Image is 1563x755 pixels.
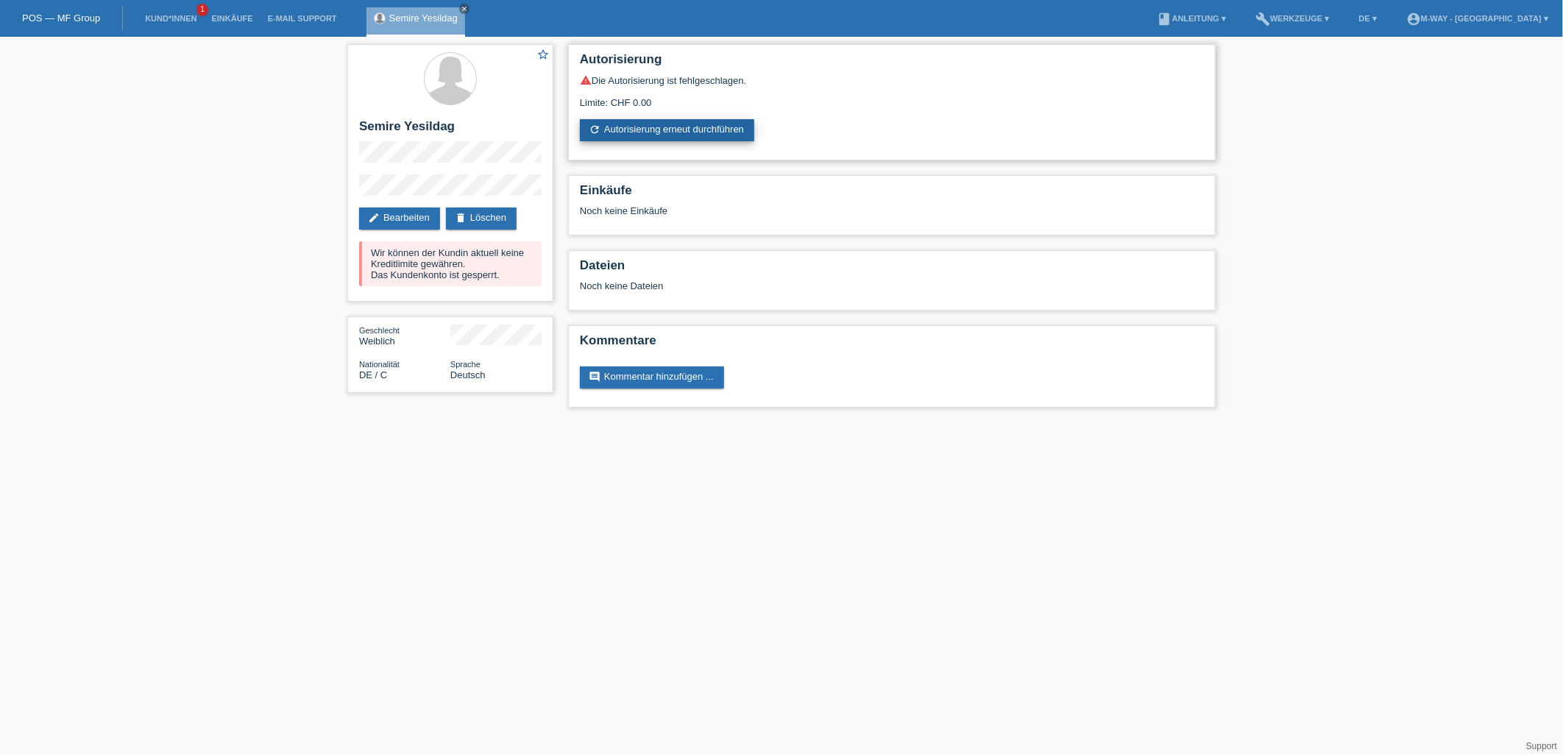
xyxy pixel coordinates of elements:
[589,371,600,383] i: comment
[580,52,1204,74] h2: Autorisierung
[455,212,467,224] i: delete
[450,360,481,369] span: Sprache
[359,119,542,141] h2: Semire Yesildag
[1352,14,1384,23] a: DE ▾
[359,326,400,335] span: Geschlecht
[580,205,1204,227] div: Noch keine Einkäufe
[359,241,542,286] div: Wir können der Kundin aktuell keine Kreditlimite gewähren. Das Kundenkonto ist gesperrt.
[359,325,450,347] div: Weiblich
[580,258,1204,280] h2: Dateien
[138,14,204,23] a: Kund*innen
[359,208,440,230] a: editBearbeiten
[580,183,1204,205] h2: Einkäufe
[580,74,1204,86] div: Die Autorisierung ist fehlgeschlagen.
[204,14,260,23] a: Einkäufe
[446,208,517,230] a: deleteLöschen
[359,369,387,380] span: Deutschland / C / 05.06.2017
[461,5,468,13] i: close
[536,48,550,63] a: star_border
[580,86,1204,108] div: Limite: CHF 0.00
[450,369,486,380] span: Deutsch
[196,4,208,16] span: 1
[536,48,550,61] i: star_border
[1248,14,1337,23] a: buildWerkzeuge ▾
[580,74,592,86] i: warning
[22,13,100,24] a: POS — MF Group
[359,360,400,369] span: Nationalität
[1150,14,1233,23] a: bookAnleitung ▾
[1406,12,1421,26] i: account_circle
[580,119,754,141] a: refreshAutorisierung erneut durchführen
[260,14,344,23] a: E-Mail Support
[368,212,380,224] i: edit
[459,4,469,14] a: close
[580,333,1204,355] h2: Kommentare
[589,124,600,135] i: refresh
[1526,741,1557,751] a: Support
[1399,14,1556,23] a: account_circlem-way - [GEOGRAPHIC_DATA] ▾
[580,366,724,389] a: commentKommentar hinzufügen ...
[389,13,458,24] a: Semire Yesildag
[1158,12,1172,26] i: book
[1255,12,1270,26] i: build
[580,280,1029,291] div: Noch keine Dateien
